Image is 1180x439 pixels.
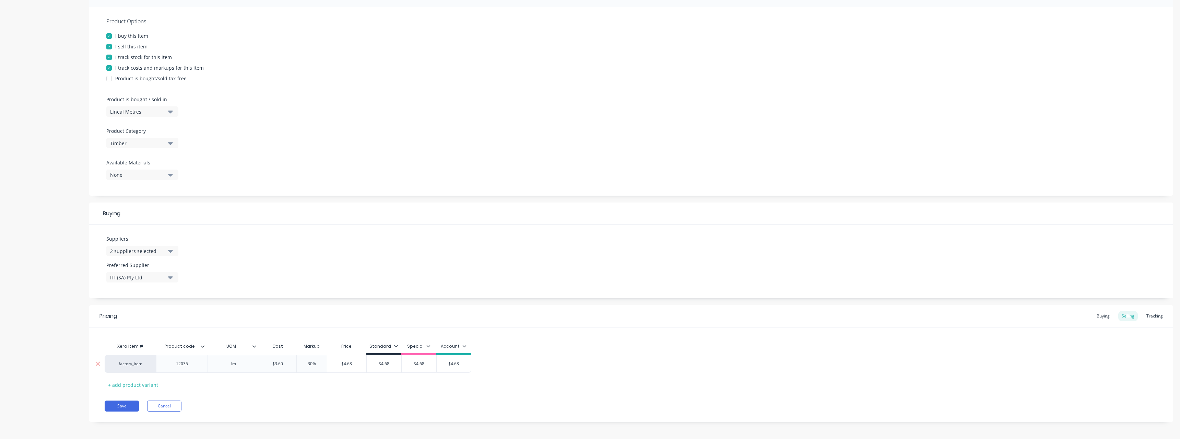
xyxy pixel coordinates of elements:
[115,75,187,82] div: Product is bought/sold tax-free
[106,17,1156,25] div: Product Options
[110,247,165,255] div: 2 suppliers selected
[115,64,204,71] div: I track costs and markups for this item
[327,355,366,372] div: $4.68
[99,312,117,320] div: Pricing
[1143,311,1166,321] div: Tracking
[208,339,259,353] div: UOM
[327,339,366,353] div: Price
[106,170,178,180] button: None
[106,127,175,135] label: Product Category
[115,43,147,50] div: I sell this item
[1118,311,1138,321] div: Selling
[115,32,148,39] div: I buy this item
[437,355,471,372] div: $4.68
[295,355,329,372] div: 30%
[147,401,181,412] button: Cancel
[106,106,178,117] button: Lineal Metres
[105,401,139,412] button: Save
[106,96,175,103] label: Product is bought / sold in
[105,339,156,353] div: Xero Item #
[259,339,296,353] div: Cost
[110,171,165,178] div: None
[216,359,251,368] div: lm
[441,343,467,349] div: Account
[110,140,165,147] div: Timber
[402,355,436,372] div: $4.68
[369,343,398,349] div: Standard
[367,355,401,372] div: $4.68
[106,272,178,282] button: ITI (SA) Pty Ltd
[296,339,327,353] div: Markup
[105,380,162,390] div: + add product variant
[165,359,199,368] div: 12035
[110,274,165,281] div: ITI (SA) Pty Ltd
[407,343,430,349] div: Special
[111,361,149,367] div: factory_item
[1093,311,1113,321] div: Buying
[115,54,172,61] div: I track stock for this item
[106,138,178,148] button: Timber
[110,108,165,115] div: Lineal Metres
[106,235,178,242] label: Suppliers
[259,355,296,372] div: $3.60
[105,355,471,373] div: factory_item12035lm$3.6030%$4.68$4.68$4.68$4.68
[156,339,208,353] div: Product code
[156,338,203,355] div: Product code
[106,159,178,166] label: Available Materials
[89,203,1173,225] div: Buying
[208,338,255,355] div: UOM
[106,246,178,256] button: 2 suppliers selected
[106,262,178,269] label: Preferred Supplier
